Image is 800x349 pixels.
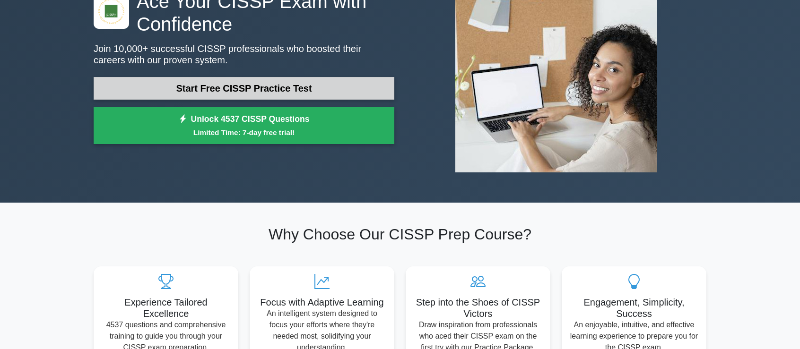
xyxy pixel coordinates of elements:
[105,127,383,138] small: Limited Time: 7-day free trial!
[101,297,231,319] h5: Experience Tailored Excellence
[257,297,387,308] h5: Focus with Adaptive Learning
[94,225,706,243] h2: Why Choose Our CISSP Prep Course?
[94,43,394,66] p: Join 10,000+ successful CISSP professionals who boosted their careers with our proven system.
[569,297,699,319] h5: Engagement, Simplicity, Success
[94,107,394,145] a: Unlock 4537 CISSP QuestionsLimited Time: 7-day free trial!
[94,77,394,100] a: Start Free CISSP Practice Test
[413,297,543,319] h5: Step into the Shoes of CISSP Victors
